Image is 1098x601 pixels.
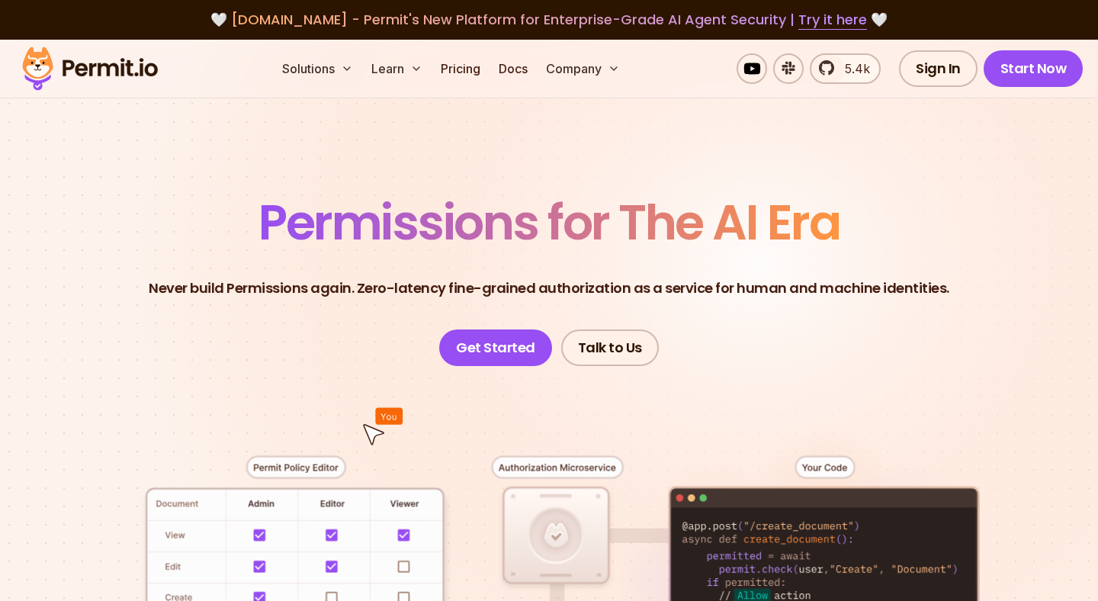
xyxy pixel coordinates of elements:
a: Talk to Us [561,329,659,366]
span: Permissions for The AI Era [258,188,840,256]
a: Get Started [439,329,552,366]
p: Never build Permissions again. Zero-latency fine-grained authorization as a service for human and... [149,278,949,299]
a: Pricing [435,53,486,84]
a: Start Now [984,50,1084,87]
span: 5.4k [836,59,870,78]
button: Solutions [276,53,359,84]
div: 🤍 🤍 [37,9,1061,31]
button: Learn [365,53,429,84]
img: Permit logo [15,43,165,95]
a: Docs [493,53,534,84]
button: Company [540,53,626,84]
a: Try it here [798,10,867,30]
a: Sign In [899,50,978,87]
span: [DOMAIN_NAME] - Permit's New Platform for Enterprise-Grade AI Agent Security | [231,10,867,29]
a: 5.4k [810,53,881,84]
